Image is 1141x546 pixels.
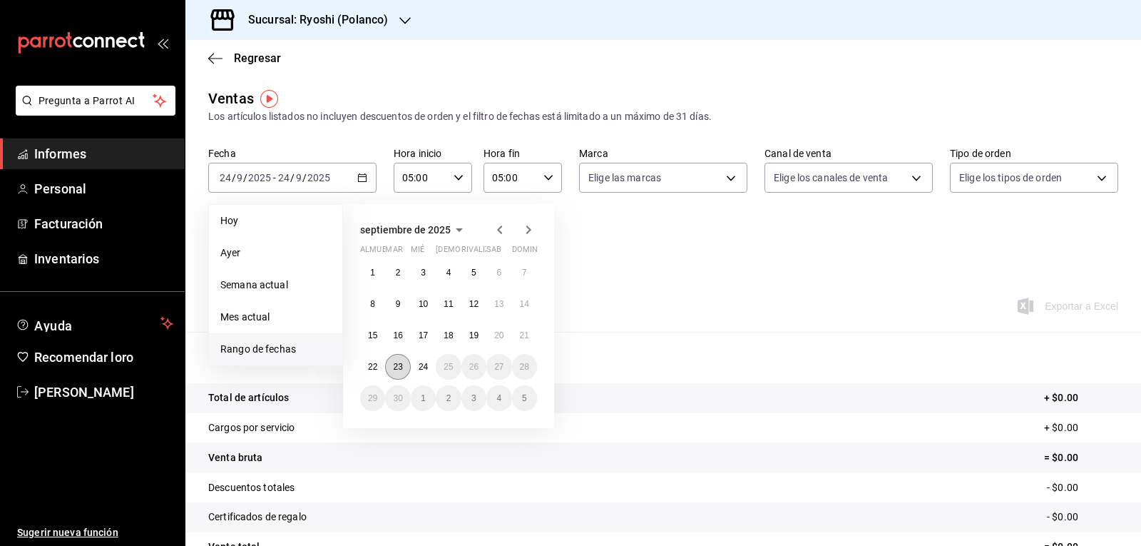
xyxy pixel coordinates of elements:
[368,330,377,340] font: 15
[360,245,402,260] abbr: lunes
[411,245,424,260] abbr: miércoles
[370,268,375,278] abbr: 1 de septiembre de 2025
[444,330,453,340] abbr: 18 de septiembre de 2025
[950,148,1011,159] font: Tipo de orden
[393,330,402,340] font: 16
[370,299,375,309] abbr: 8 de septiembre de 2025
[1047,511,1078,522] font: - $0.00
[208,90,254,107] font: Ventas
[208,422,295,433] font: Cargos por servicio
[512,291,537,317] button: 14 de septiembre de 2025
[419,362,428,372] abbr: 24 de septiembre de 2025
[461,291,486,317] button: 12 de septiembre de 2025
[419,299,428,309] font: 10
[394,148,441,159] font: Hora inicio
[444,299,453,309] abbr: 11 de septiembre de 2025
[461,260,486,285] button: 5 de septiembre de 2025
[208,452,262,463] font: Venta bruta
[469,330,479,340] abbr: 19 de septiembre de 2025
[208,148,236,159] font: Fecha
[248,13,388,26] font: Sucursal: Ryoshi (Polanco)
[307,172,331,183] input: ----
[34,146,86,161] font: Informes
[494,299,503,309] font: 13
[385,385,410,411] button: 30 de septiembre de 2025
[496,393,501,403] font: 4
[486,260,511,285] button: 6 de septiembre de 2025
[1047,482,1078,493] font: - $0.00
[421,268,426,278] font: 3
[494,362,503,372] abbr: 27 de septiembre de 2025
[411,323,436,348] button: 17 de septiembre de 2025
[393,393,402,403] font: 30
[496,268,501,278] abbr: 6 de septiembre de 2025
[486,291,511,317] button: 13 de septiembre de 2025
[393,393,402,403] abbr: 30 de septiembre de 2025
[385,260,410,285] button: 2 de septiembre de 2025
[469,299,479,309] font: 12
[436,354,461,380] button: 25 de septiembre de 2025
[1044,422,1078,433] font: + $0.00
[419,330,428,340] font: 17
[220,279,288,290] font: Semana actual
[360,323,385,348] button: 15 de septiembre de 2025
[360,260,385,285] button: 1 de septiembre de 2025
[461,385,486,411] button: 3 de octubre de 2025
[512,245,546,254] font: dominio
[208,482,295,493] font: Descuentos totales
[588,172,661,183] font: Elige las marcas
[360,354,385,380] button: 22 de septiembre de 2025
[396,299,401,309] font: 9
[208,111,712,122] font: Los artículos listados no incluyen descuentos de orden y el filtro de fechas está limitado a un m...
[421,393,426,403] abbr: 1 de octubre de 2025
[393,362,402,372] font: 23
[436,291,461,317] button: 11 de septiembre de 2025
[494,330,503,340] abbr: 20 de septiembre de 2025
[520,330,529,340] abbr: 21 de septiembre de 2025
[774,172,888,183] font: Elige los canales de venta
[368,330,377,340] abbr: 15 de septiembre de 2025
[385,245,402,254] font: mar
[243,172,247,183] font: /
[302,172,307,183] font: /
[421,268,426,278] abbr: 3 de septiembre de 2025
[520,299,529,309] font: 14
[446,393,451,403] abbr: 2 de octubre de 2025
[461,354,486,380] button: 26 de septiembre de 2025
[411,354,436,380] button: 24 de septiembre de 2025
[16,86,175,116] button: Pregunta a Parrot AI
[436,245,520,254] font: [DEMOGRAPHIC_DATA]
[486,245,501,260] abbr: sábado
[34,251,99,266] font: Inventarios
[411,260,436,285] button: 3 de septiembre de 2025
[522,393,527,403] abbr: 5 de octubre de 2025
[234,51,281,65] font: Regresar
[469,362,479,372] font: 26
[579,148,608,159] font: Marca
[393,330,402,340] abbr: 16 de septiembre de 2025
[360,245,402,254] font: almuerzo
[220,215,238,226] font: Hoy
[273,172,276,183] font: -
[208,51,281,65] button: Regresar
[471,393,476,403] font: 3
[393,362,402,372] abbr: 23 de septiembre de 2025
[436,385,461,411] button: 2 de octubre de 2025
[471,268,476,278] abbr: 5 de septiembre de 2025
[512,260,537,285] button: 7 de septiembre de 2025
[494,362,503,372] font: 27
[385,245,402,260] abbr: martes
[469,330,479,340] font: 19
[512,245,546,260] abbr: domingo
[396,299,401,309] abbr: 9 de septiembre de 2025
[360,385,385,411] button: 29 de septiembre de 2025
[461,323,486,348] button: 19 de septiembre de 2025
[368,362,377,372] abbr: 22 de septiembre de 2025
[522,393,527,403] font: 5
[1044,392,1078,403] font: + $0.00
[385,354,410,380] button: 23 de septiembre de 2025
[471,393,476,403] abbr: 3 de octubre de 2025
[368,393,377,403] abbr: 29 de septiembre de 2025
[469,299,479,309] abbr: 12 de septiembre de 2025
[220,311,270,323] font: Mes actual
